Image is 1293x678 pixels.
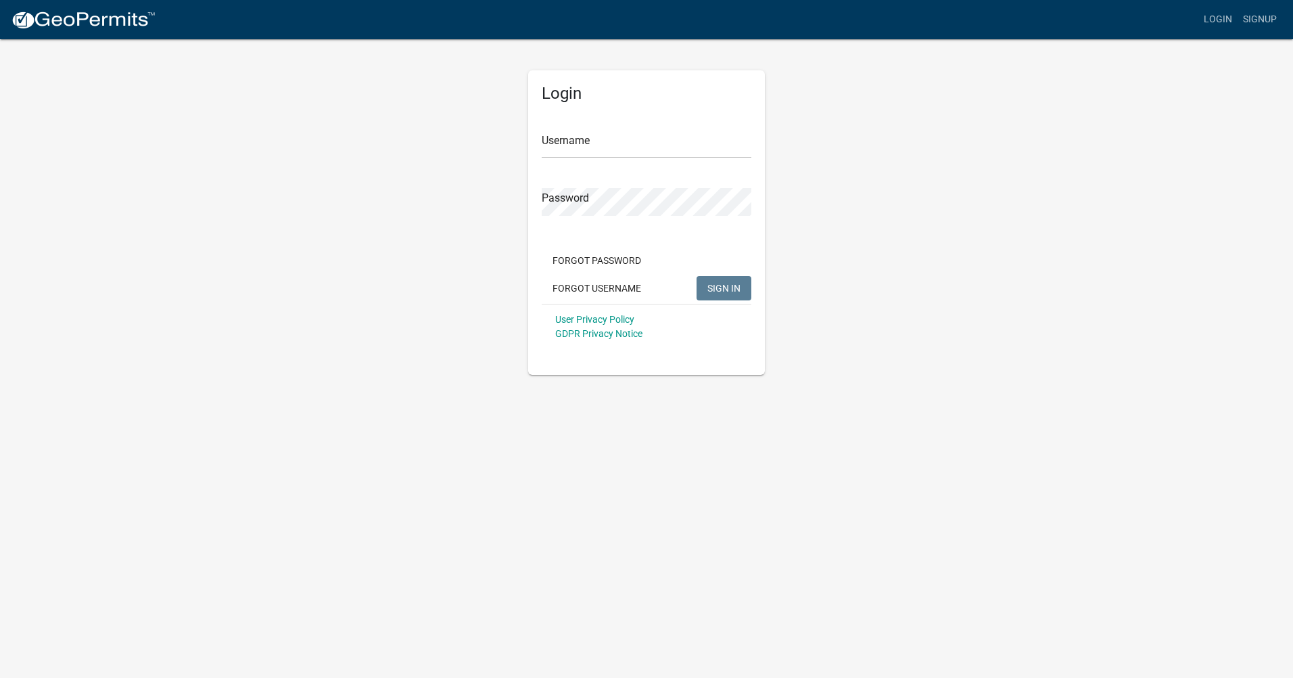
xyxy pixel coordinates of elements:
button: Forgot Username [542,276,652,300]
a: Signup [1238,7,1282,32]
button: Forgot Password [542,248,652,273]
button: SIGN IN [697,276,751,300]
a: User Privacy Policy [555,314,634,325]
span: SIGN IN [707,282,740,293]
h5: Login [542,84,751,104]
a: GDPR Privacy Notice [555,328,642,339]
a: Login [1198,7,1238,32]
